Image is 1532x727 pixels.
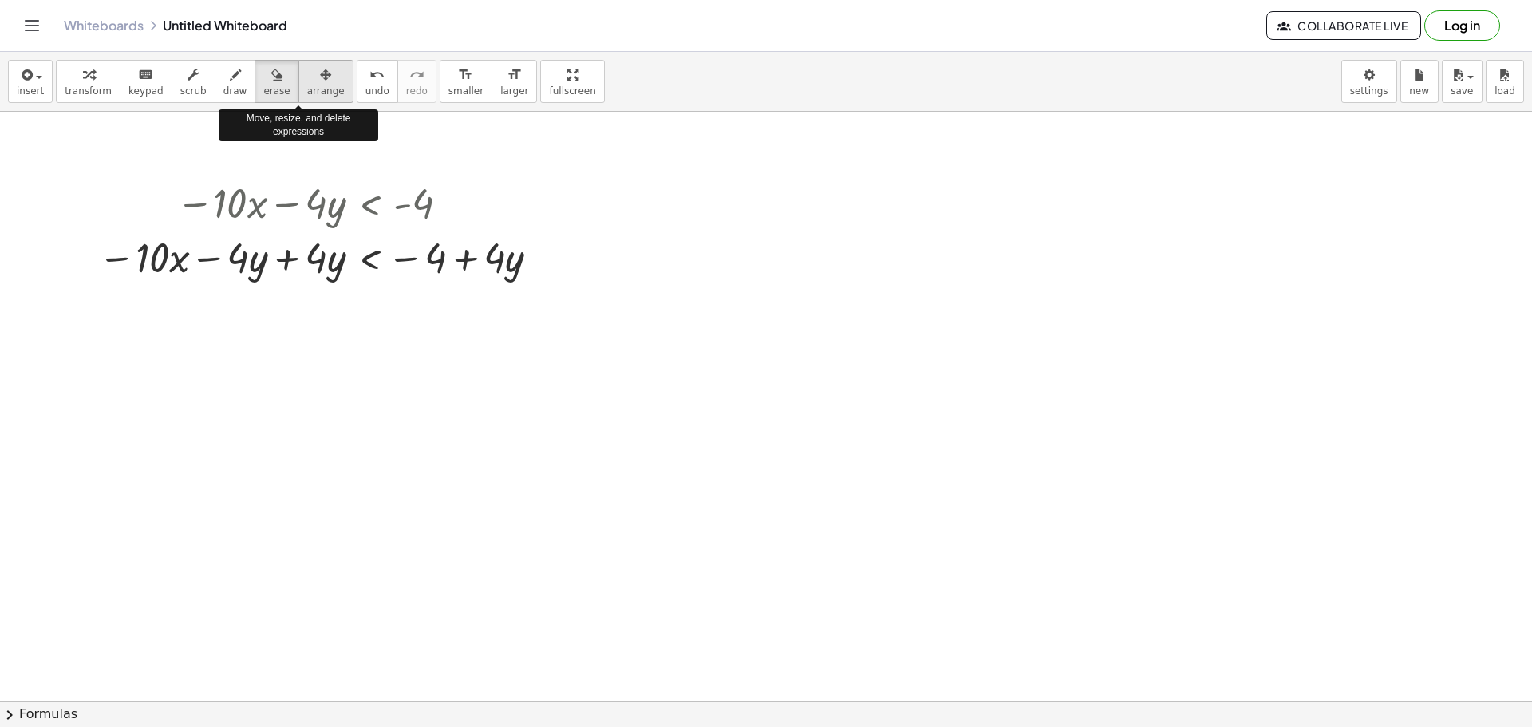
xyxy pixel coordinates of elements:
span: transform [65,85,112,97]
button: erase [255,60,298,103]
button: fullscreen [540,60,604,103]
span: scrub [180,85,207,97]
span: fullscreen [549,85,595,97]
i: format_size [507,65,522,85]
span: save [1451,85,1473,97]
button: format_sizelarger [492,60,537,103]
span: load [1494,85,1515,97]
button: settings [1341,60,1397,103]
button: save [1442,60,1483,103]
button: scrub [172,60,215,103]
span: new [1409,85,1429,97]
button: Log in [1424,10,1500,41]
button: load [1486,60,1524,103]
button: new [1400,60,1439,103]
button: arrange [298,60,353,103]
span: arrange [307,85,345,97]
button: redoredo [397,60,436,103]
button: transform [56,60,120,103]
span: keypad [128,85,164,97]
span: erase [263,85,290,97]
span: settings [1350,85,1388,97]
span: smaller [448,85,484,97]
a: Whiteboards [64,18,144,34]
button: insert [8,60,53,103]
button: draw [215,60,256,103]
span: redo [406,85,428,97]
button: keyboardkeypad [120,60,172,103]
button: undoundo [357,60,398,103]
span: larger [500,85,528,97]
i: keyboard [138,65,153,85]
button: format_sizesmaller [440,60,492,103]
i: redo [409,65,424,85]
button: Toggle navigation [19,13,45,38]
i: format_size [458,65,473,85]
span: Collaborate Live [1280,18,1408,33]
span: draw [223,85,247,97]
span: insert [17,85,44,97]
div: Move, resize, and delete expressions [219,109,378,141]
span: undo [365,85,389,97]
button: Collaborate Live [1266,11,1421,40]
i: undo [369,65,385,85]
